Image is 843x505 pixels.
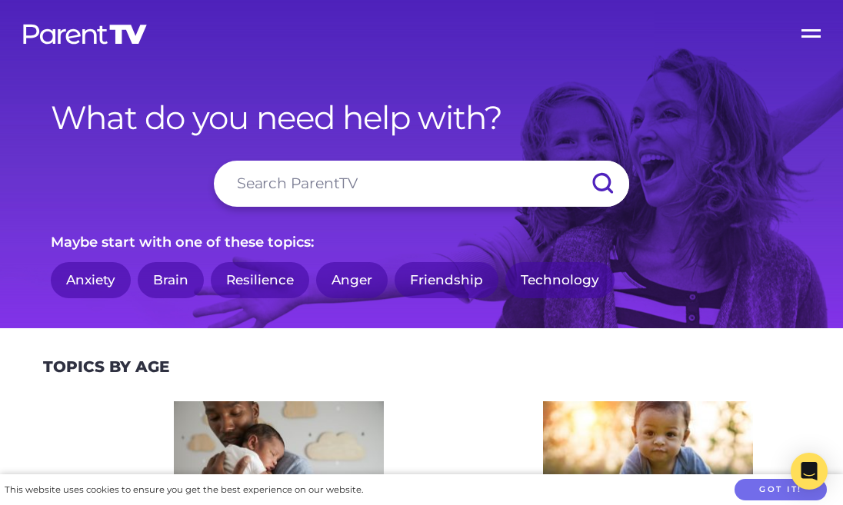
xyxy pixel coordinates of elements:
a: Friendship [395,262,498,298]
h1: What do you need help with? [51,98,792,137]
a: Technology [505,262,615,298]
div: Open Intercom Messenger [791,453,828,490]
a: Resilience [211,262,309,298]
button: Got it! [735,479,827,501]
img: parenttv-logo-white.4c85aaf.svg [22,23,148,45]
p: Maybe start with one of these topics: [51,230,792,254]
div: This website uses cookies to ensure you get the best experience on our website. [5,482,363,498]
input: Search ParentTV [214,161,629,207]
a: Anger [316,262,388,298]
input: Submit [575,161,629,207]
a: Anxiety [51,262,131,298]
h2: Topics By Age [43,357,169,376]
a: Brain [138,262,204,298]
